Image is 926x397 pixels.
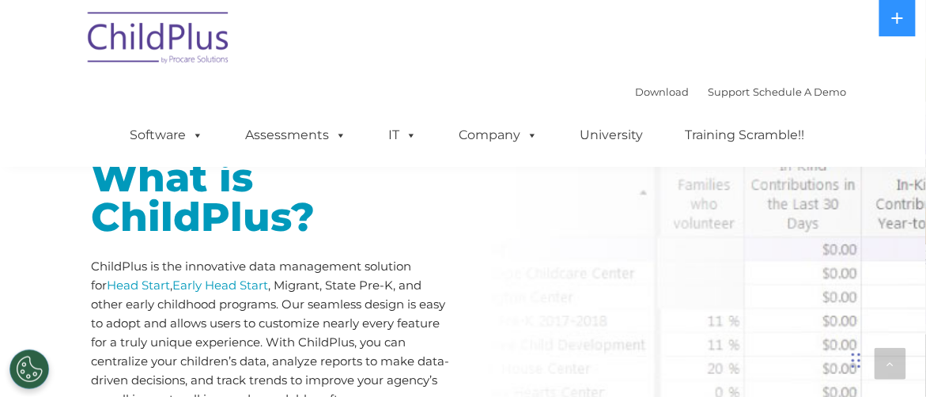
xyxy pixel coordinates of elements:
[9,350,49,389] button: Cookies Settings
[709,85,750,98] a: Support
[847,321,926,397] iframe: Chat Widget
[108,278,171,293] a: Head Start
[636,85,690,98] a: Download
[92,159,452,238] h1: What is ChildPlus?
[230,119,363,151] a: Assessments
[754,85,847,98] a: Schedule A Demo
[444,119,554,151] a: Company
[173,278,269,293] a: Early Head Start
[565,119,660,151] a: University
[115,119,220,151] a: Software
[670,119,821,151] a: Training Scramble!!
[80,1,238,80] img: ChildPlus by Procare Solutions
[636,85,847,98] font: |
[852,337,861,384] div: Drag
[373,119,433,151] a: IT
